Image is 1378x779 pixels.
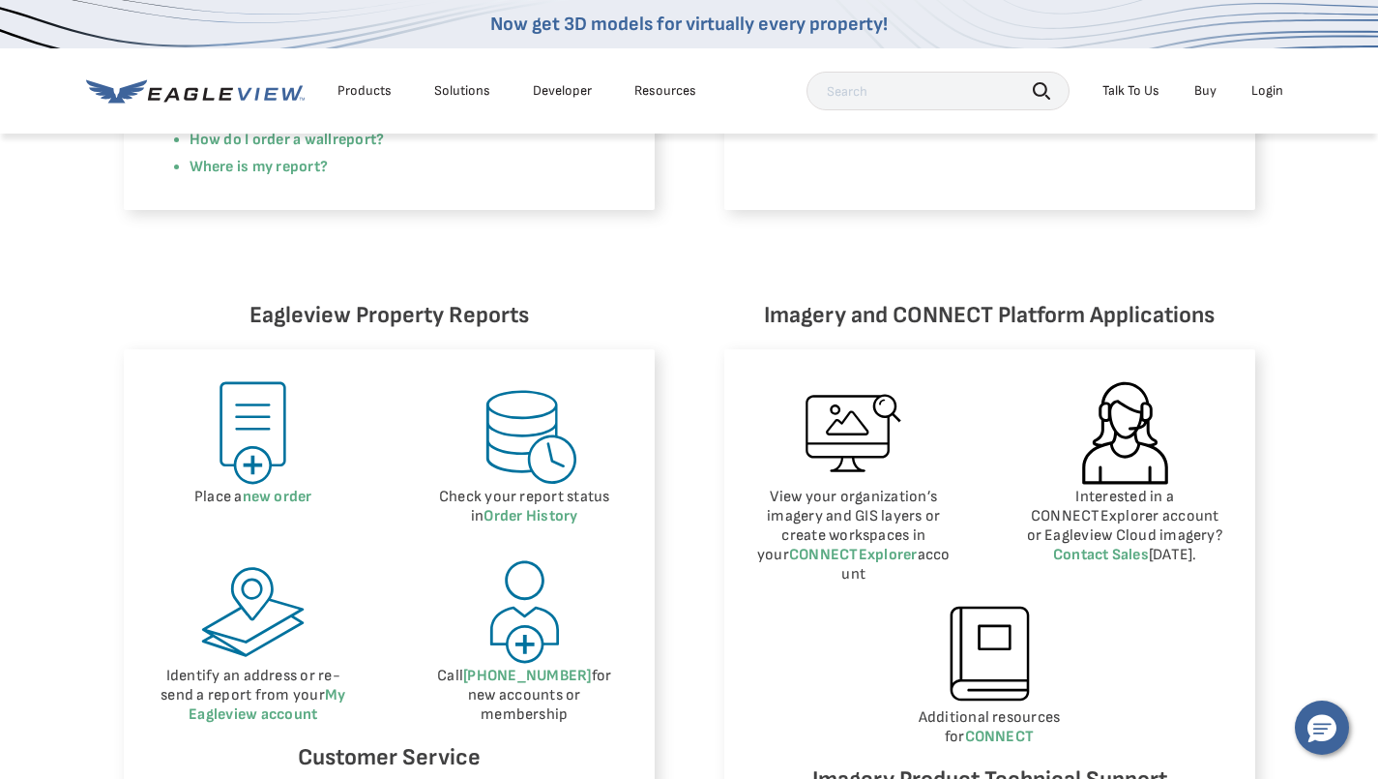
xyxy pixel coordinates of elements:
div: Login [1251,82,1283,100]
div: Resources [634,82,696,100]
h6: Imagery and CONNECT Platform Applications [724,297,1255,334]
h6: Customer Service [153,739,626,776]
p: Identify an address or re-send a report from your [153,667,355,725]
a: Where is my report? [190,158,329,176]
p: Check your report status in [424,488,626,526]
div: Products [337,82,392,100]
a: Order History [484,507,577,525]
p: View your organization’s imagery and GIS layers or create workspaces in your account [753,488,955,584]
div: Solutions [434,82,490,100]
a: Developer [533,82,592,100]
a: Buy [1194,82,1217,100]
p: Additional resources for [753,708,1226,747]
a: Contact Sales [1053,546,1149,564]
p: Interested in a CONNECTExplorer account or Eagleview Cloud imagery? [DATE]. [1024,488,1226,565]
a: My Eagleview account [189,686,345,724]
a: ? [376,131,384,149]
a: CONNECT [965,728,1035,746]
input: Search [806,72,1070,110]
button: Hello, have a question? Let’s chat. [1295,701,1349,755]
div: Talk To Us [1102,82,1159,100]
a: [PHONE_NUMBER] [463,667,591,685]
h6: Eagleview Property Reports [124,297,655,334]
a: How do I order a wall [190,131,333,149]
a: new order [243,488,312,506]
a: Now get 3D models for virtually every property! [490,13,888,36]
p: Place a [153,488,355,507]
a: report [333,131,376,149]
p: Call for new accounts or membership [424,667,626,725]
a: CONNECTExplorer [789,546,918,564]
